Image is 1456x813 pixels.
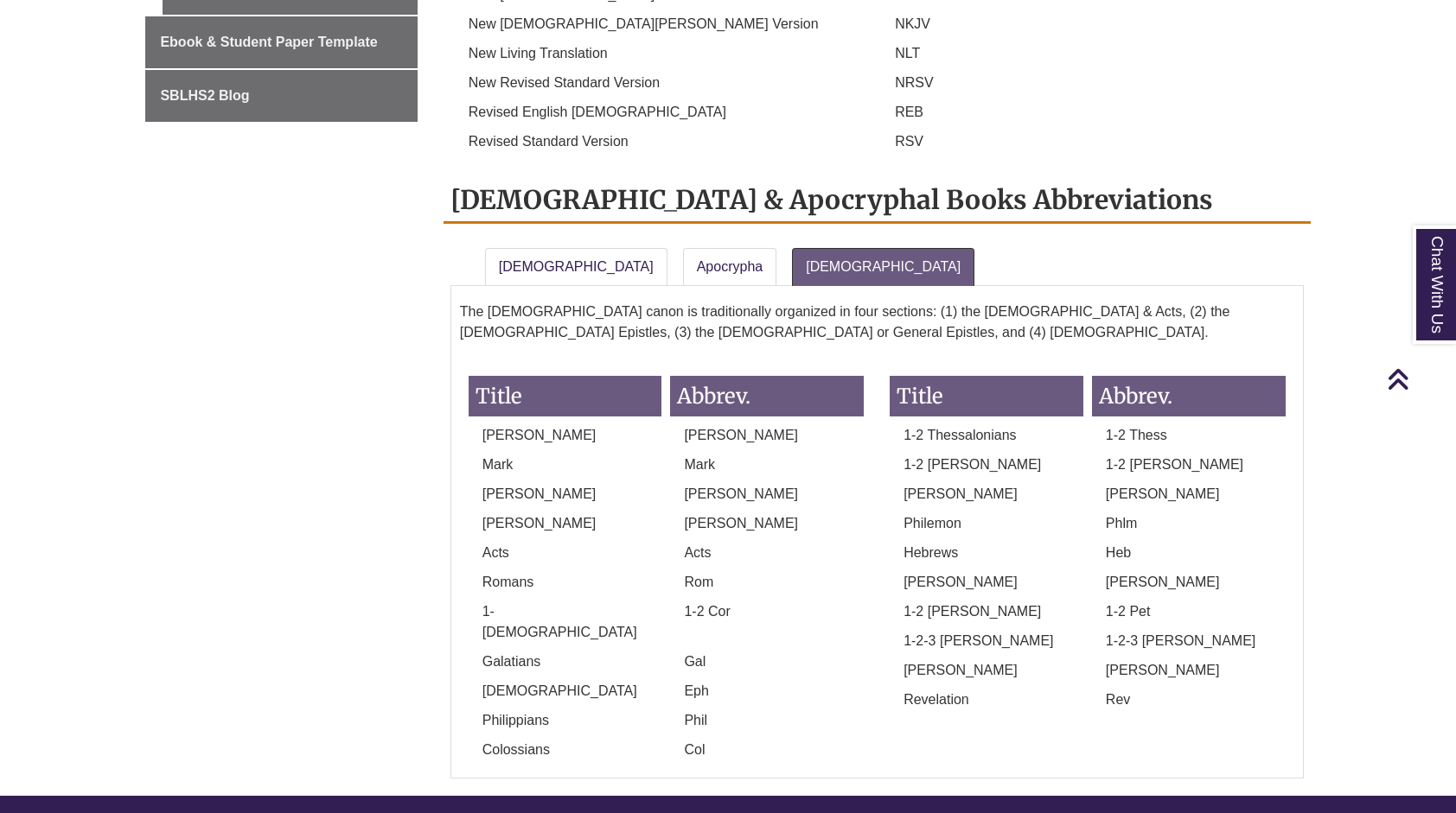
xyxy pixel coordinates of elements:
span: SBLHS2 Blog [160,88,249,103]
p: [PERSON_NAME] [670,513,864,534]
p: 1-2 Thess [1092,425,1286,446]
p: 1-2-3 [PERSON_NAME] [1092,631,1286,651]
p: Galatians [469,651,662,672]
p: NLT [881,43,1299,64]
p: Colossians [469,740,662,760]
p: 1-2 Thessalonians [890,425,1083,446]
p: Col [670,740,864,760]
p: Heb [1092,543,1286,563]
h3: Title [469,376,662,416]
p: Acts [670,543,864,563]
p: Rom [670,572,864,593]
a: Back to Top [1387,367,1452,391]
p: REB [881,102,1299,123]
p: Eph [670,681,864,702]
a: SBLHS2 Blog [145,70,417,122]
p: Philemon [890,513,1083,534]
p: 1-[DEMOGRAPHIC_DATA] [469,601,662,643]
span: Ebook & Student Paper Template [160,35,377,49]
p: [PERSON_NAME] [890,572,1083,593]
h3: Title [890,376,1083,416]
p: 1-2 [PERSON_NAME] [890,454,1083,475]
p: Rev [1092,689,1286,710]
a: Apocrypha [683,248,777,286]
p: The [DEMOGRAPHIC_DATA] canon is traditionally organized in four sections: (1) the [DEMOGRAPHIC_DA... [460,295,1294,350]
p: [PERSON_NAME] [469,484,662,505]
p: [PERSON_NAME] [890,484,1083,505]
p: [PERSON_NAME] [1092,660,1286,681]
p: New [DEMOGRAPHIC_DATA][PERSON_NAME] Version [455,14,872,35]
p: [PERSON_NAME] [1092,572,1286,593]
p: Phil [670,710,864,731]
p: New Living Translation [455,43,872,64]
p: New Revised Standard Version [455,73,872,93]
p: Gal [670,651,864,672]
p: Mark [469,454,662,475]
p: [PERSON_NAME] [670,484,864,505]
a: [DEMOGRAPHIC_DATA] [485,248,667,286]
p: Revised English [DEMOGRAPHIC_DATA] [455,102,872,123]
a: [DEMOGRAPHIC_DATA] [792,248,974,286]
p: NKJV [881,14,1299,35]
p: [PERSON_NAME] [469,425,662,446]
a: Ebook & Student Paper Template [145,16,417,68]
p: 1-2 Pet [1092,601,1286,622]
p: Hebrews [890,543,1083,563]
p: Phlm [1092,513,1286,534]
h2: [DEMOGRAPHIC_DATA] & Apocryphal Books Abbreviations [444,178,1311,224]
p: NRSV [881,73,1299,93]
h3: Abbrev. [1092,376,1286,416]
p: [PERSON_NAME] [469,513,662,534]
p: 1-2-3 [PERSON_NAME] [890,631,1083,651]
p: [PERSON_NAME] [890,660,1083,681]
p: 1-2 [PERSON_NAME] [890,601,1083,622]
p: [PERSON_NAME] [670,425,864,446]
h3: Abbrev. [670,376,864,416]
p: 1-2 Cor [670,601,864,622]
p: Philippians [469,710,662,731]
p: Revised Standard Version [455,131,872,152]
p: Revelation [890,689,1083,710]
p: Romans [469,572,662,593]
p: Mark [670,454,864,475]
p: [DEMOGRAPHIC_DATA] [469,681,662,702]
p: [PERSON_NAME] [1092,484,1286,505]
p: Acts [469,543,662,563]
p: 1-2 [PERSON_NAME] [1092,454,1286,475]
p: RSV [881,131,1299,152]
